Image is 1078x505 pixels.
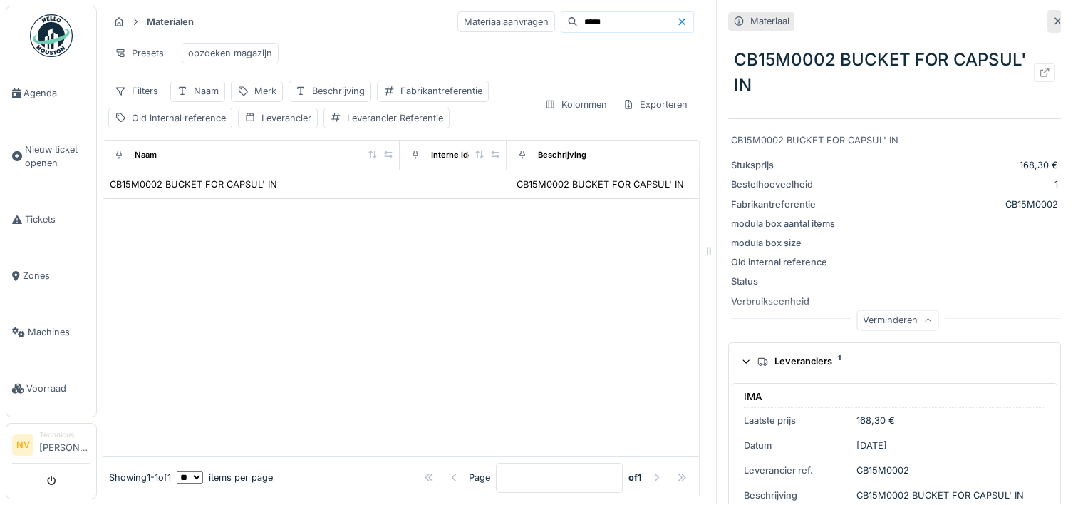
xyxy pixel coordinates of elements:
div: Interne identificator [431,149,508,161]
span: Machines [28,325,90,339]
img: Badge_color-CXgf-gQk.svg [30,14,73,57]
div: Bestelhoeveelheid [731,178,838,191]
div: 1 [844,178,1058,191]
a: Tickets [6,191,96,248]
summary: Leveranciers1 [735,349,1054,375]
div: 168,30 € [844,158,1058,172]
div: CB15M0002 BUCKET FOR CAPSUL' IN [731,133,1058,147]
div: items per page [177,471,273,484]
div: Beschrijving [538,149,586,161]
div: Technicus [39,429,90,440]
a: Zones [6,248,96,304]
a: Voorraad [6,360,96,417]
div: modula box aantal items [731,217,838,230]
div: [DATE] [856,439,887,452]
div: Leverancier ref. [744,464,851,477]
div: Laatste prijs [744,414,851,427]
div: CB15M0002 BUCKET FOR CAPSUL' IN [728,41,1061,104]
div: Fabrikantreferentie [731,198,838,211]
span: Tickets [25,213,90,226]
div: Stuksprijs [731,158,838,172]
div: Materiaal [750,14,789,28]
span: Nieuw ticket openen [25,143,90,170]
li: [PERSON_NAME] [39,429,90,460]
li: NV [12,434,33,456]
strong: of 1 [628,471,642,484]
div: Status [731,275,838,288]
div: Leverancier [261,111,311,125]
div: CB15M0002 BUCKET FOR CAPSUL' IN [517,178,684,191]
a: Nieuw ticket openen [6,121,96,191]
div: Exporteren [616,94,694,115]
a: NV Technicus[PERSON_NAME] [12,429,90,464]
span: Voorraad [26,382,90,395]
div: Materiaalaanvragen [457,11,555,32]
div: CB15M0002 [856,464,909,477]
div: Kolommen [538,94,613,115]
div: Beschrijving [312,84,365,98]
div: CB15M0002 BUCKET FOR CAPSUL' IN [110,178,277,191]
div: Leverancier Referentie [347,111,443,125]
div: Beschrijving [744,489,851,502]
div: Verminderen [856,310,938,331]
strong: Materialen [141,15,199,29]
div: 168,30 € [856,414,895,427]
div: Datum [744,439,851,452]
div: Fabrikantreferentie [400,84,482,98]
div: Old internal reference [731,255,838,269]
div: Page [469,471,490,484]
span: Zones [23,269,90,282]
div: IMA [744,389,762,404]
div: Merk [254,84,276,98]
div: Presets [108,43,170,63]
div: modula box size [731,236,838,250]
a: Machines [6,304,96,360]
div: opzoeken magazijn [188,46,272,60]
div: Old internal reference [132,111,226,125]
div: CB15M0002 BUCKET FOR CAPSUL' IN [856,489,1024,502]
div: Naam [194,84,219,98]
div: Showing 1 - 1 of 1 [109,471,171,484]
div: Verbruikseenheid [731,295,838,308]
div: Filters [108,81,165,101]
a: Agenda [6,65,96,121]
div: CB15M0002 [844,198,1058,211]
span: Agenda [24,86,90,100]
div: Naam [135,149,157,161]
div: Leveranciers [757,354,1043,368]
